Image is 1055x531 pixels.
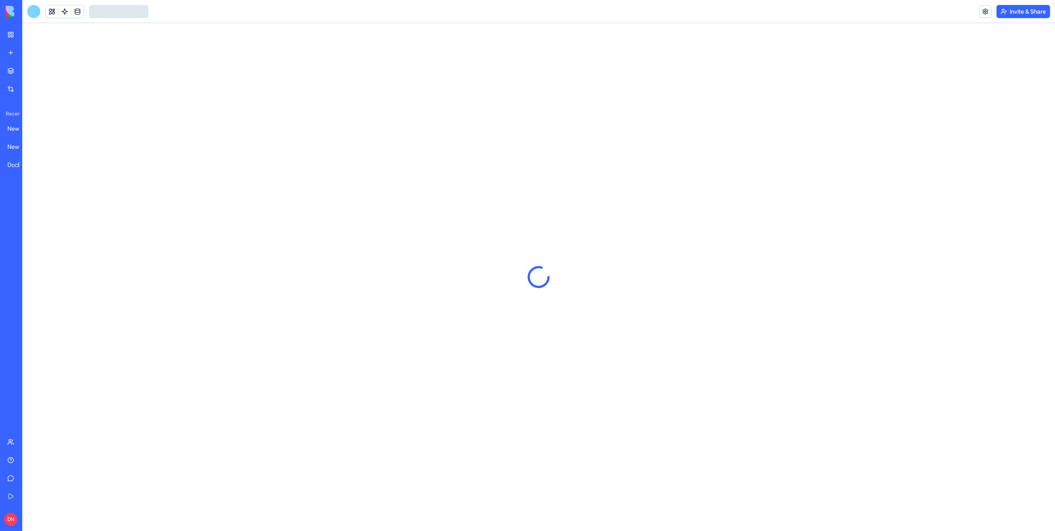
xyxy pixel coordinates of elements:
button: Invite & Share [996,5,1050,18]
span: Recent [2,110,20,117]
span: DN [4,513,17,526]
div: New App [7,125,30,133]
a: New App [2,139,35,155]
a: DocExtract AI [2,157,35,173]
div: DocExtract AI [7,161,30,169]
img: logo [6,6,57,17]
a: New App [2,120,35,137]
div: New App [7,143,30,151]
